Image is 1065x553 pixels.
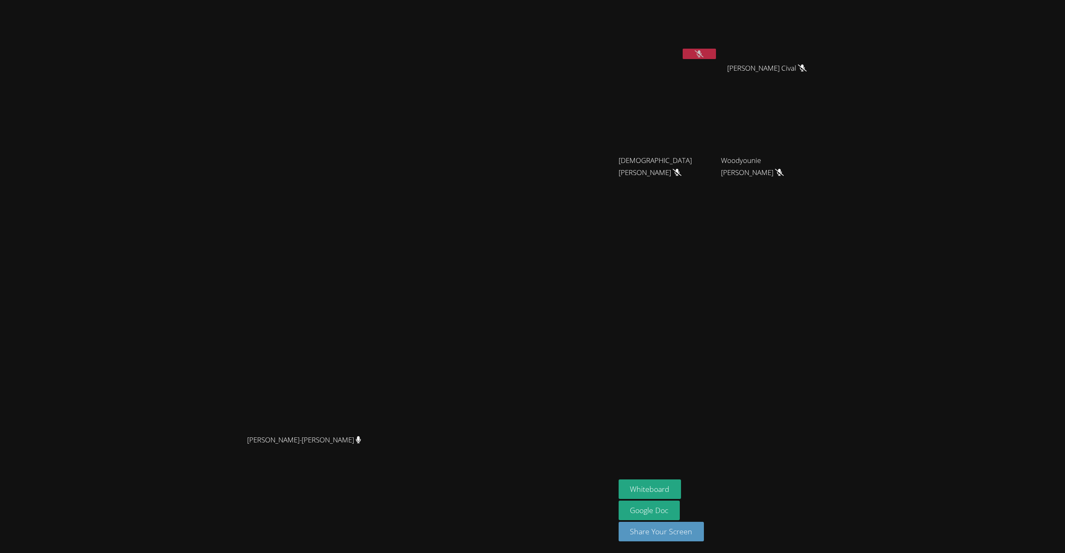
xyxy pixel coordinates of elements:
[727,62,807,74] span: [PERSON_NAME] Cival
[721,155,813,179] span: Woodyounie [PERSON_NAME]
[619,501,680,520] a: Google Doc
[619,479,681,499] button: Whiteboard
[619,522,704,541] button: Share Your Screen
[247,434,361,446] span: [PERSON_NAME]-[PERSON_NAME]
[619,155,711,179] span: [DEMOGRAPHIC_DATA][PERSON_NAME]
